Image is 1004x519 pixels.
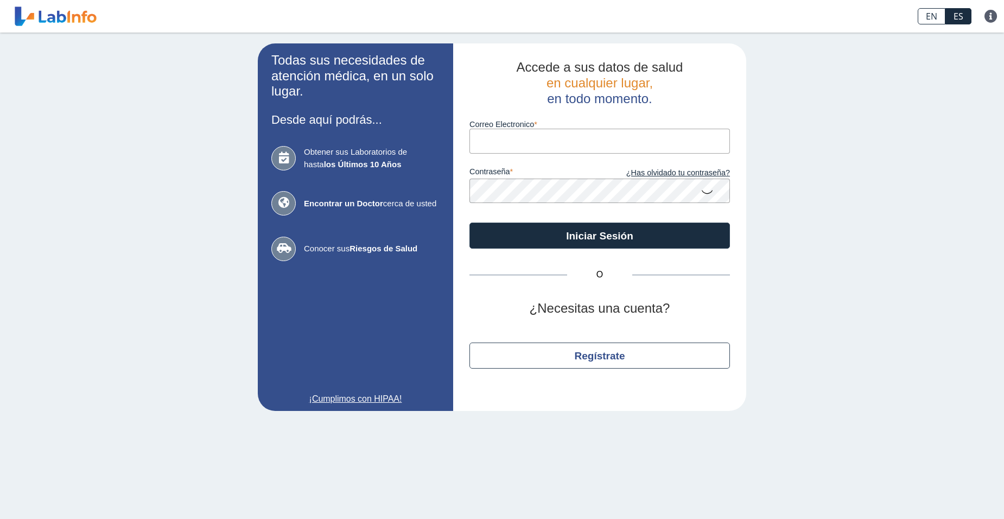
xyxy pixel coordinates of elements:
b: Encontrar un Doctor [304,199,383,208]
a: EN [918,8,945,24]
a: ¿Has olvidado tu contraseña? [600,167,730,179]
span: Accede a sus datos de salud [517,60,683,74]
a: ES [945,8,971,24]
a: ¡Cumplimos con HIPAA! [271,393,440,406]
h3: Desde aquí podrás... [271,113,440,126]
label: contraseña [469,167,600,179]
span: en cualquier lugar, [547,75,653,90]
button: Iniciar Sesión [469,223,730,249]
span: Conocer sus [304,243,440,255]
span: cerca de usted [304,198,440,210]
span: Obtener sus Laboratorios de hasta [304,146,440,170]
span: en todo momento. [547,91,652,106]
b: Riesgos de Salud [350,244,417,253]
h2: ¿Necesitas una cuenta? [469,301,730,317]
b: los Últimos 10 Años [324,160,402,169]
label: Correo Electronico [469,120,730,129]
button: Regístrate [469,343,730,369]
h2: Todas sus necesidades de atención médica, en un solo lugar. [271,53,440,99]
span: O [567,268,632,281]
